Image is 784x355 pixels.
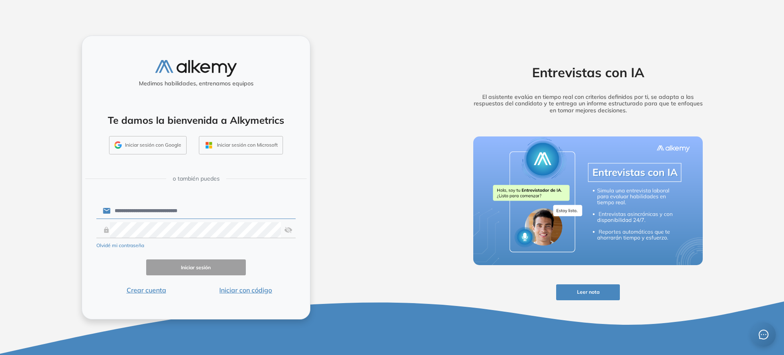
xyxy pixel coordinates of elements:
img: img-more-info [473,136,703,266]
button: Iniciar sesión con Google [109,136,187,155]
h4: Te damos la bienvenida a Alkymetrics [93,114,299,126]
h2: Entrevistas con IA [461,65,715,80]
h5: El asistente evalúa en tiempo real con criterios definidos por ti, se adapta a las respuestas del... [461,94,715,114]
h5: Medimos habilidades, entrenamos equipos [85,80,307,87]
button: Olvidé mi contraseña [96,242,144,249]
button: Iniciar sesión [146,259,246,275]
img: GMAIL_ICON [114,141,122,149]
button: Crear cuenta [96,285,196,295]
span: message [759,330,768,339]
button: Iniciar con código [196,285,296,295]
button: Leer nota [556,284,620,300]
img: OUTLOOK_ICON [204,141,214,150]
img: asd [284,222,292,238]
img: logo-alkemy [155,60,237,77]
button: Iniciar sesión con Microsoft [199,136,283,155]
span: o también puedes [173,174,220,183]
